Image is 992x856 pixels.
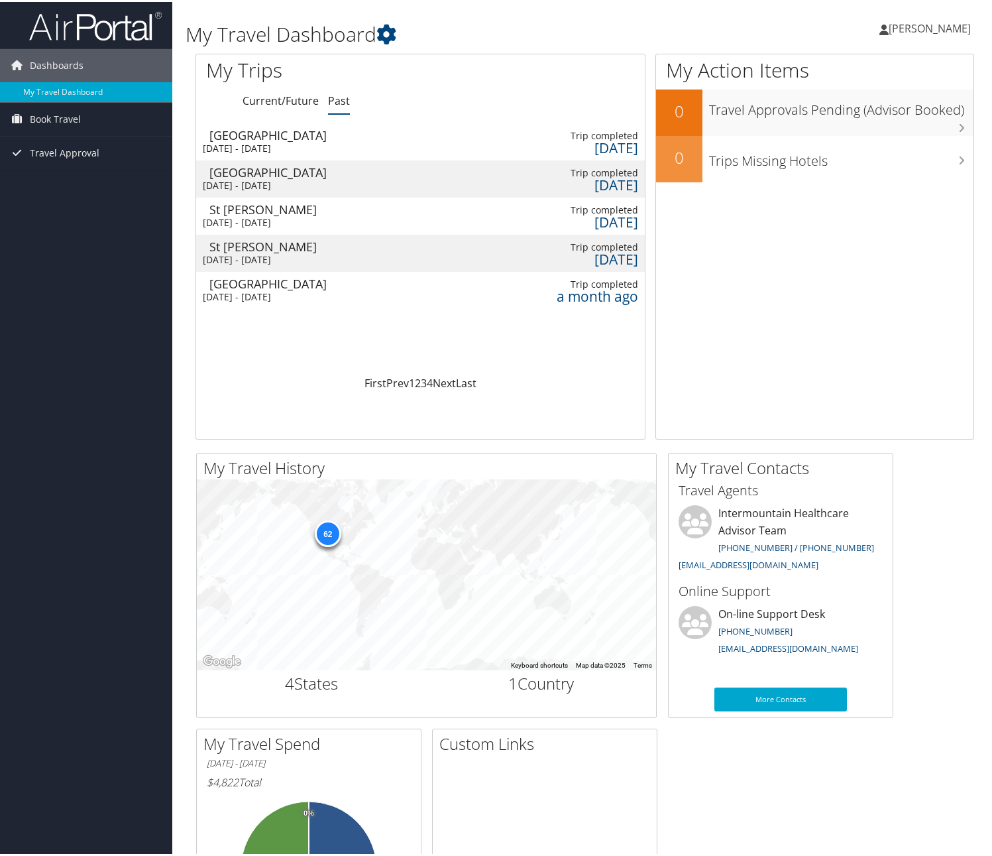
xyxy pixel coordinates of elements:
a: [PHONE_NUMBER] / [PHONE_NUMBER] [718,540,874,552]
h1: My Trips [206,54,448,82]
h2: States [207,670,417,693]
span: Book Travel [30,101,81,134]
li: Intermountain Healthcare Advisor Team [672,503,889,574]
h3: Travel Approvals Pending (Advisor Booked) [709,92,973,117]
div: [DATE] - [DATE] [203,289,335,301]
span: 4 [285,670,294,692]
span: [PERSON_NAME] [889,19,971,34]
a: Last [456,374,476,389]
a: Prev [386,374,409,389]
div: [GEOGRAPHIC_DATA] [209,164,342,176]
div: [DATE] - [DATE] [203,141,335,153]
span: 1 [508,670,518,692]
a: Past [328,92,350,106]
img: Google [200,651,244,668]
div: a month ago [545,288,638,300]
h2: 0 [656,145,702,167]
a: 1 [409,374,415,389]
tspan: 0% [303,808,314,816]
h2: Custom Links [439,731,657,753]
div: [GEOGRAPHIC_DATA] [209,127,342,139]
a: [EMAIL_ADDRESS][DOMAIN_NAME] [718,641,858,652]
a: Current/Future [243,92,319,106]
h6: [DATE] - [DATE] [207,755,411,768]
div: St [PERSON_NAME] [209,202,342,214]
h3: Travel Agents [679,479,883,498]
h3: Online Support [679,580,883,599]
h2: My Travel History [203,455,656,477]
img: airportal-logo.png [29,9,162,40]
a: 0Trips Missing Hotels [656,134,973,180]
div: Trip completed [545,128,638,140]
a: 2 [415,374,421,389]
span: Dashboards [30,47,83,80]
a: Terms (opens in new tab) [634,660,652,667]
div: Trip completed [545,276,638,288]
h1: My Action Items [656,54,973,82]
h2: My Travel Spend [203,731,421,753]
h2: Country [437,670,647,693]
div: [DATE] [545,140,638,152]
li: On-line Support Desk [672,604,889,658]
div: [DATE] - [DATE] [203,215,335,227]
button: Keyboard shortcuts [511,659,568,668]
a: First [364,374,386,389]
span: $4,822 [207,773,239,788]
span: Travel Approval [30,135,99,168]
span: Map data ©2025 [576,660,626,667]
a: [PERSON_NAME] [879,7,984,46]
a: 0Travel Approvals Pending (Advisor Booked) [656,88,973,134]
h2: 0 [656,98,702,121]
a: [EMAIL_ADDRESS][DOMAIN_NAME] [679,557,818,569]
a: Next [433,374,456,389]
div: [DATE] [545,251,638,263]
div: St [PERSON_NAME] [209,239,342,251]
a: Open this area in Google Maps (opens a new window) [200,651,244,668]
a: [PHONE_NUMBER] [718,623,793,635]
a: 4 [427,374,433,389]
div: [DATE] - [DATE] [203,252,335,264]
div: Trip completed [545,202,638,214]
div: [DATE] - [DATE] [203,178,335,190]
h6: Total [207,773,411,788]
h3: Trips Missing Hotels [709,143,973,168]
div: Trip completed [545,239,638,251]
div: 62 [314,519,341,545]
div: Trip completed [545,165,638,177]
div: [DATE] [545,177,638,189]
div: [DATE] [545,214,638,226]
a: 3 [421,374,427,389]
h1: My Travel Dashboard [186,19,718,46]
div: [GEOGRAPHIC_DATA] [209,276,342,288]
h2: My Travel Contacts [675,455,893,477]
a: More Contacts [714,686,847,709]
